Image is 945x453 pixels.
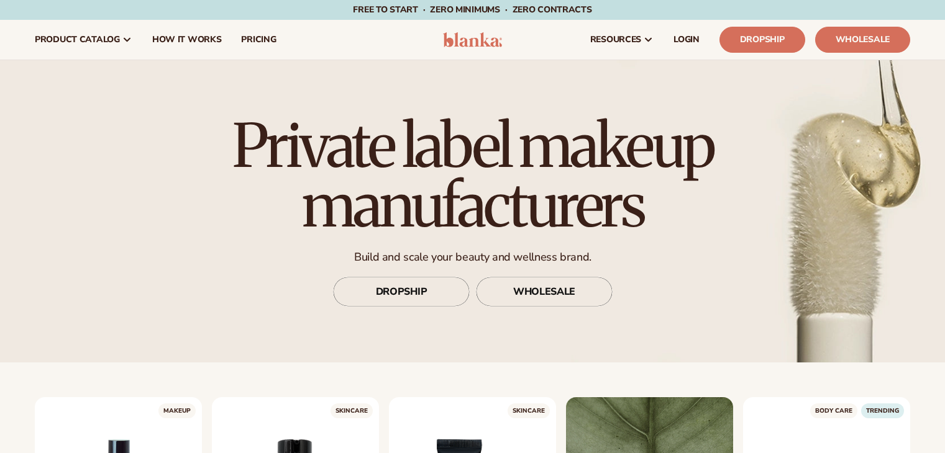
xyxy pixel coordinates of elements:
span: product catalog [35,35,120,45]
a: product catalog [25,20,142,60]
a: Wholesale [815,27,910,53]
a: How It Works [142,20,232,60]
a: WHOLESALE [476,277,613,307]
a: LOGIN [664,20,710,60]
a: Dropship [719,27,805,53]
a: DROPSHIP [333,277,470,307]
span: Free to start · ZERO minimums · ZERO contracts [353,4,591,16]
h1: Private label makeup manufacturers [196,116,749,235]
span: resources [590,35,641,45]
p: Build and scale your beauty and wellness brand. [196,250,749,264]
span: LOGIN [673,35,700,45]
img: logo [443,32,502,47]
span: How It Works [152,35,222,45]
a: pricing [231,20,286,60]
span: pricing [241,35,276,45]
a: resources [580,20,664,60]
